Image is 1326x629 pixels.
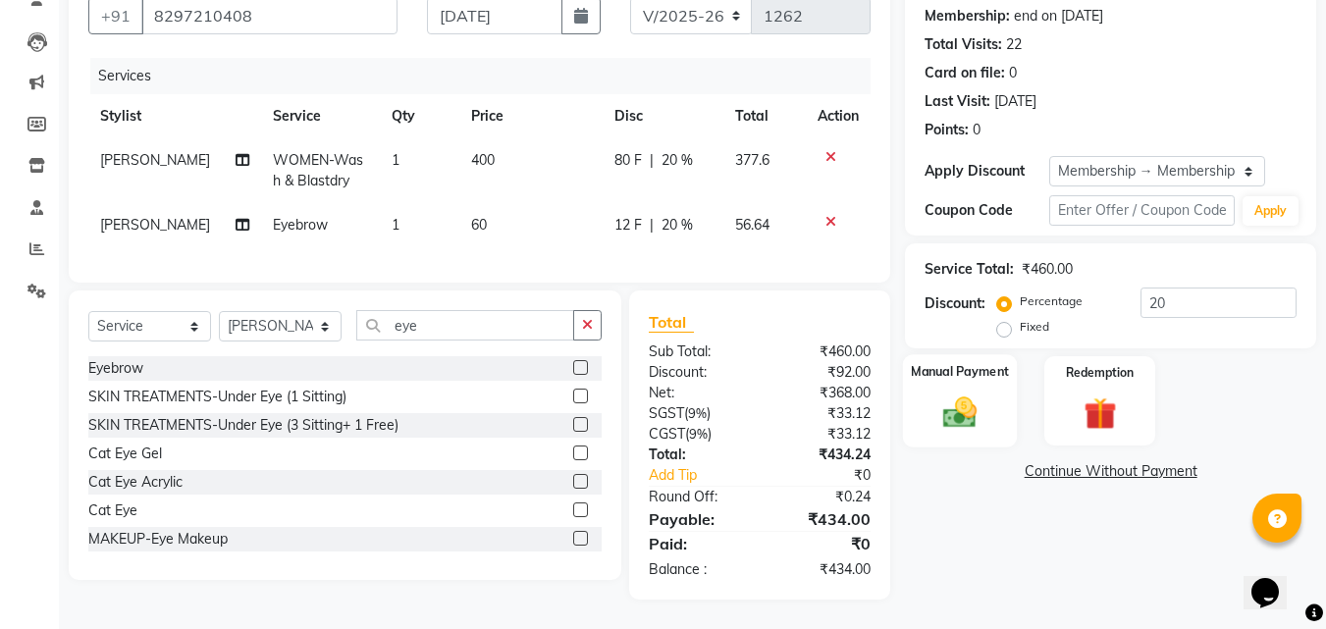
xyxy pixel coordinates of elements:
[1066,364,1134,382] label: Redemption
[1014,6,1103,26] div: end on [DATE]
[723,94,807,138] th: Total
[760,403,885,424] div: ₹33.12
[356,310,574,341] input: Search or Scan
[459,94,604,138] th: Price
[994,91,1036,112] div: [DATE]
[735,151,769,169] span: 377.6
[88,415,398,436] div: SKIN TREATMENTS-Under Eye (3 Sitting+ 1 Free)
[88,500,137,521] div: Cat Eye
[925,91,990,112] div: Last Visit:
[634,532,760,555] div: Paid:
[781,465,886,486] div: ₹0
[392,216,399,234] span: 1
[911,362,1009,381] label: Manual Payment
[925,120,969,140] div: Points:
[471,151,495,169] span: 400
[88,472,183,493] div: Cat Eye Acrylic
[90,58,885,94] div: Services
[1243,196,1299,226] button: Apply
[925,63,1005,83] div: Card on file:
[760,341,885,362] div: ₹460.00
[1009,63,1017,83] div: 0
[603,94,722,138] th: Disc
[925,293,985,314] div: Discount:
[1006,34,1022,55] div: 22
[806,94,871,138] th: Action
[760,362,885,383] div: ₹92.00
[471,216,487,234] span: 60
[1020,292,1083,310] label: Percentage
[1022,259,1073,280] div: ₹460.00
[760,424,885,445] div: ₹33.12
[392,151,399,169] span: 1
[634,403,760,424] div: ( )
[1074,393,1127,434] img: _gift.svg
[735,216,769,234] span: 56.64
[634,507,760,531] div: Payable:
[100,151,210,169] span: [PERSON_NAME]
[688,405,707,421] span: 9%
[88,387,346,407] div: SKIN TREATMENTS-Under Eye (1 Sitting)
[649,425,685,443] span: CGST
[649,312,694,333] span: Total
[909,461,1312,482] a: Continue Without Payment
[634,487,760,507] div: Round Off:
[925,6,1010,26] div: Membership:
[88,529,228,550] div: MAKEUP-Eye Makeup
[662,215,693,236] span: 20 %
[634,383,760,403] div: Net:
[273,151,363,189] span: WOMEN-Wash & Blastdry
[380,94,459,138] th: Qty
[634,465,780,486] a: Add Tip
[100,216,210,234] span: [PERSON_NAME]
[273,216,328,234] span: Eyebrow
[88,444,162,464] div: Cat Eye Gel
[88,94,261,138] th: Stylist
[760,507,885,531] div: ₹434.00
[925,34,1002,55] div: Total Visits:
[925,200,1048,221] div: Coupon Code
[88,358,143,379] div: Eyebrow
[925,161,1048,182] div: Apply Discount
[925,259,1014,280] div: Service Total:
[614,215,642,236] span: 12 F
[614,150,642,171] span: 80 F
[1244,550,1306,609] iframe: chat widget
[689,426,708,442] span: 9%
[634,424,760,445] div: ( )
[634,559,760,580] div: Balance :
[650,215,654,236] span: |
[634,362,760,383] div: Discount:
[932,393,987,432] img: _cash.svg
[261,94,380,138] th: Service
[1020,318,1049,336] label: Fixed
[634,341,760,362] div: Sub Total:
[649,404,684,422] span: SGST
[760,532,885,555] div: ₹0
[634,445,760,465] div: Total:
[760,383,885,403] div: ₹368.00
[1049,195,1235,226] input: Enter Offer / Coupon Code
[760,559,885,580] div: ₹434.00
[760,487,885,507] div: ₹0.24
[973,120,981,140] div: 0
[760,445,885,465] div: ₹434.24
[650,150,654,171] span: |
[662,150,693,171] span: 20 %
